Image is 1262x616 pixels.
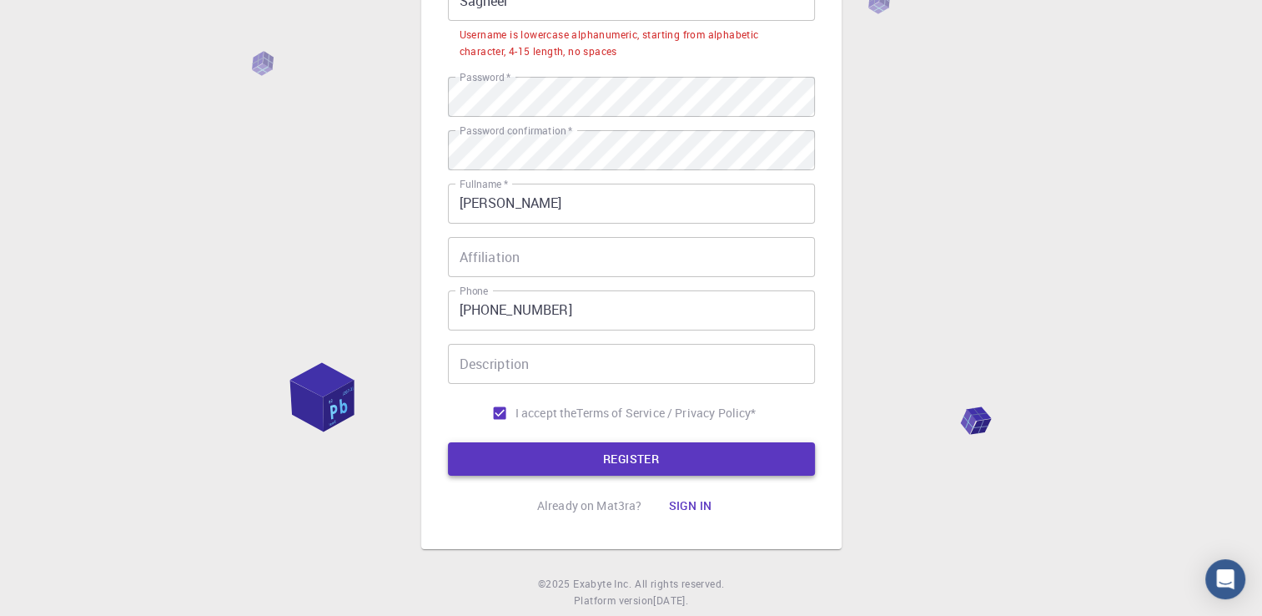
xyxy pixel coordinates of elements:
[448,442,815,476] button: REGISTER
[460,70,510,84] label: Password
[635,576,724,593] span: All rights reserved.
[573,577,631,590] span: Exabyte Inc.
[460,177,508,191] label: Fullname
[574,593,653,609] span: Platform version
[573,576,631,593] a: Exabyte Inc.
[460,284,488,298] label: Phone
[537,497,642,514] p: Already on Mat3ra?
[576,405,756,422] a: Terms of Service / Privacy Policy*
[538,576,573,593] span: © 2025
[515,405,577,422] span: I accept the
[655,489,725,523] button: Sign in
[653,593,688,609] a: [DATE].
[653,593,688,607] span: [DATE] .
[460,124,572,138] label: Password confirmation
[460,27,803,60] div: Username is lowercase alphanumeric, starting from alphabetic character, 4-15 length, no spaces
[1205,559,1245,599] div: Open Intercom Messenger
[576,405,756,422] p: Terms of Service / Privacy Policy *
